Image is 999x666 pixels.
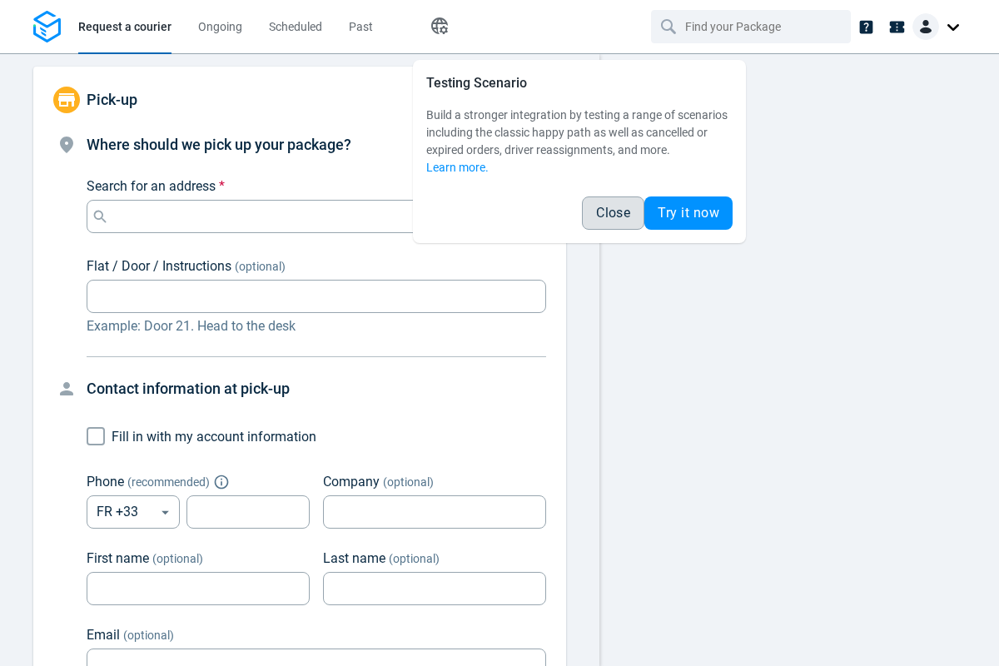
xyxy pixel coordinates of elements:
[269,20,322,33] span: Scheduled
[685,11,820,42] input: Find your Package
[426,161,489,174] a: Learn more.
[198,20,242,33] span: Ongoing
[323,550,385,566] span: Last name
[87,627,120,643] span: Email
[596,206,630,220] span: Close
[582,196,644,230] button: Close
[87,377,546,400] h4: Contact information at pick-up
[33,11,61,43] img: Logo
[216,477,226,487] button: Explain "Recommended"
[426,108,728,157] span: Build a stronger integration by testing a range of scenarios including the classic happy path as ...
[123,629,174,642] span: (optional)
[87,178,216,194] span: Search for an address
[87,258,231,274] span: Flat / Door / Instructions
[78,20,171,33] span: Request a courier
[87,316,546,336] p: Example: Door 21. Head to the desk
[127,475,210,489] span: ( recommended )
[383,475,434,489] span: (optional)
[87,550,149,566] span: First name
[389,552,440,565] span: (optional)
[912,13,939,40] img: Client
[235,260,286,273] span: (optional)
[349,20,373,33] span: Past
[87,495,180,529] div: FR +33
[87,91,137,108] span: Pick-up
[33,67,566,133] div: Pick-up
[87,474,124,490] span: Phone
[426,75,527,91] span: Testing Scenario
[323,474,380,490] span: Company
[152,552,203,565] span: (optional)
[658,206,719,220] span: Try it now
[644,196,733,230] button: Try it now
[112,429,316,445] span: Fill in with my account information
[87,136,351,153] span: Where should we pick up your package?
